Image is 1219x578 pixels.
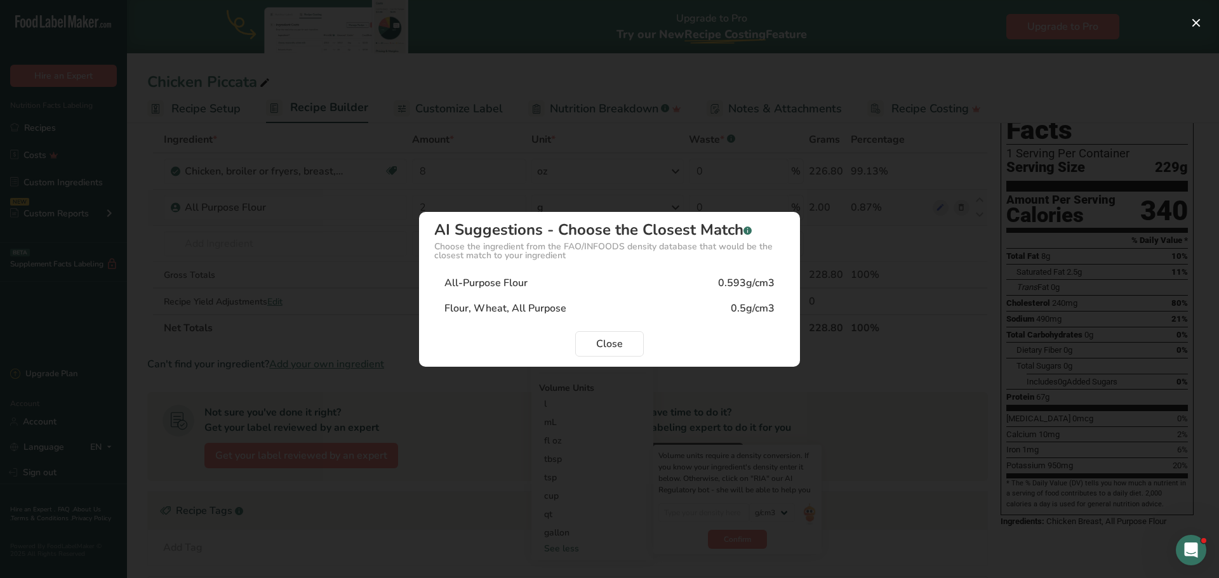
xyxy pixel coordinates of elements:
div: Flour, Wheat, All Purpose [444,301,566,316]
div: Choose the ingredient from the FAO/INFOODS density database that would be the closest match to yo... [434,242,785,260]
span: Close [596,336,623,351]
div: All-Purpose Flour [444,275,528,291]
div: 0.593g/cm3 [718,275,775,291]
iframe: Intercom live chat [1176,535,1206,565]
button: Close [575,331,644,357]
div: AI Suggestions - Choose the Closest Match [434,222,785,237]
div: 0.5g/cm3 [731,301,775,316]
